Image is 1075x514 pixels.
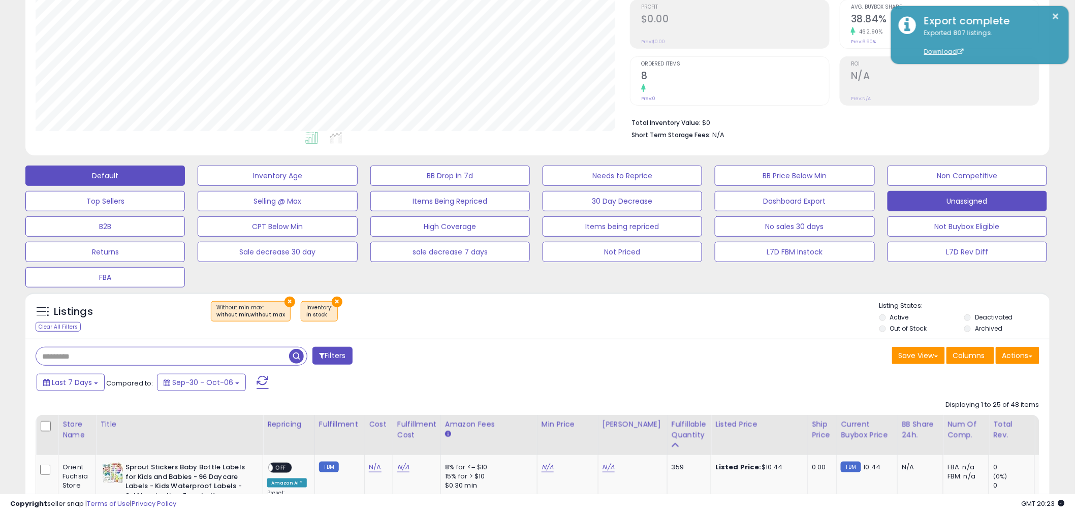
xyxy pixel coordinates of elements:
[715,216,874,237] button: No sales 30 days
[996,347,1039,364] button: Actions
[715,419,803,430] div: Listed Price
[888,216,1047,237] button: Not Buybox Eligible
[631,118,701,127] b: Total Inventory Value:
[975,324,1002,333] label: Archived
[370,191,530,211] button: Items Being Repriced
[993,472,1007,480] small: (0%)
[902,419,939,440] div: BB Share 24h.
[198,166,357,186] button: Inventory Age
[62,463,88,491] div: Orient Fuchsia Store
[851,5,1039,10] span: Avg. Buybox Share
[851,70,1039,84] h2: N/A
[864,462,881,472] span: 10.44
[851,61,1039,67] span: ROI
[890,324,927,333] label: Out of Stock
[947,463,981,472] div: FBA: n/a
[856,28,883,36] small: 462.90%
[851,95,871,102] small: Prev: N/A
[712,130,724,140] span: N/A
[267,478,307,488] div: Amazon AI *
[603,419,663,430] div: [PERSON_NAME]
[672,419,707,440] div: Fulfillable Quantity
[369,462,381,472] a: N/A
[52,377,92,388] span: Last 7 Days
[445,430,451,439] small: Amazon Fees.
[369,419,389,430] div: Cost
[397,419,436,440] div: Fulfillment Cost
[603,462,615,472] a: N/A
[1039,463,1058,472] div: 0.00
[916,28,1061,57] div: Exported 807 listings.
[993,419,1030,440] div: Total Rev.
[103,463,123,483] img: 61wmOk2dJfL._SL40_.jpg
[890,313,909,322] label: Active
[542,419,594,430] div: Min Price
[37,374,105,391] button: Last 7 Days
[641,95,655,102] small: Prev: 0
[993,463,1034,472] div: 0
[172,377,233,388] span: Sep-30 - Oct-06
[445,481,529,490] div: $0.30 min
[543,191,702,211] button: 30 Day Decrease
[953,350,985,361] span: Columns
[902,463,935,472] div: N/A
[946,347,994,364] button: Columns
[993,481,1034,490] div: 0
[888,191,1047,211] button: Unassigned
[715,191,874,211] button: Dashboard Export
[198,191,357,211] button: Selling @ Max
[812,419,832,440] div: Ship Price
[370,242,530,262] button: sale decrease 7 days
[198,242,357,262] button: Sale decrease 30 day
[54,305,93,319] h5: Listings
[216,311,285,318] div: without min,without max
[975,313,1013,322] label: Deactivated
[319,462,339,472] small: FBM
[25,166,185,186] button: Default
[445,463,529,472] div: 8% for <= $10
[851,13,1039,27] h2: 38.84%
[543,216,702,237] button: Items being repriced
[879,301,1050,311] p: Listing States:
[25,216,185,237] button: B2B
[631,116,1032,128] li: $0
[543,166,702,186] button: Needs to Reprice
[10,499,47,508] strong: Copyright
[892,347,945,364] button: Save View
[306,311,332,318] div: in stock
[715,463,800,472] div: $10.44
[106,378,153,388] span: Compared to:
[641,39,665,45] small: Prev: $0.00
[87,499,130,508] a: Terms of Use
[672,463,703,472] div: 359
[715,462,762,472] b: Listed Price:
[36,322,81,332] div: Clear All Filters
[306,304,332,319] span: Inventory :
[198,216,357,237] button: CPT Below Min
[273,464,289,472] span: OFF
[10,499,176,509] div: seller snap | |
[370,166,530,186] button: BB Drop in 7d
[132,499,176,508] a: Privacy Policy
[267,419,310,430] div: Repricing
[947,472,981,481] div: FBM: n/a
[851,39,876,45] small: Prev: 6.90%
[157,374,246,391] button: Sep-30 - Oct-06
[715,242,874,262] button: L7D FBM Instock
[100,419,259,430] div: Title
[641,61,829,67] span: Ordered Items
[445,419,533,430] div: Amazon Fees
[25,267,185,287] button: FBA
[641,70,829,84] h2: 8
[284,297,295,307] button: ×
[543,242,702,262] button: Not Priced
[641,13,829,27] h2: $0.00
[397,462,409,472] a: N/A
[924,47,964,56] a: Download
[542,462,554,472] a: N/A
[888,166,1047,186] button: Non Competitive
[216,304,285,319] span: Without min max :
[312,347,352,365] button: Filters
[841,419,893,440] div: Current Buybox Price
[812,463,829,472] div: 0.00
